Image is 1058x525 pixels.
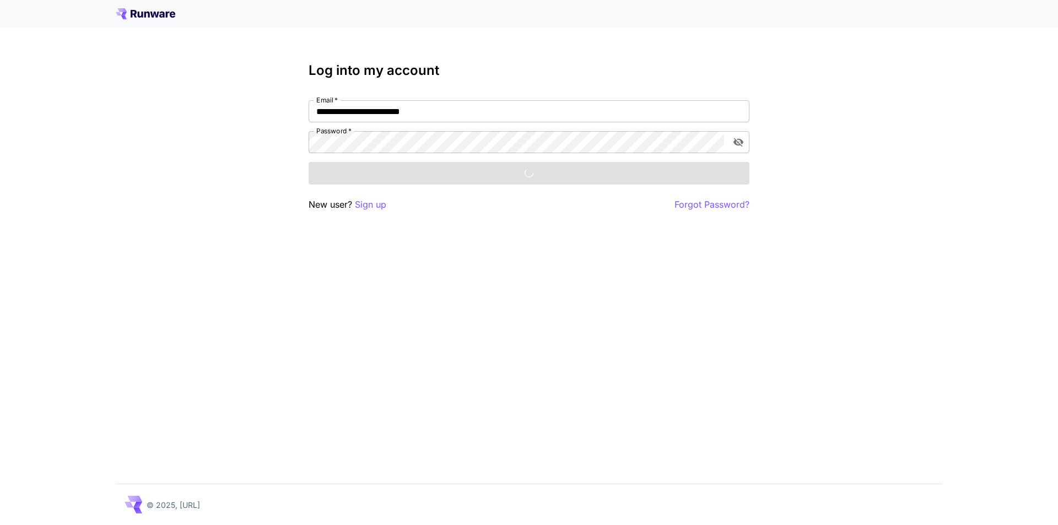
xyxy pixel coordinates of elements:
p: © 2025, [URL] [147,499,200,511]
button: Sign up [355,198,386,212]
label: Password [316,126,352,136]
p: New user? [309,198,386,212]
button: Forgot Password? [674,198,749,212]
button: toggle password visibility [728,132,748,152]
label: Email [316,95,338,105]
h3: Log into my account [309,63,749,78]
